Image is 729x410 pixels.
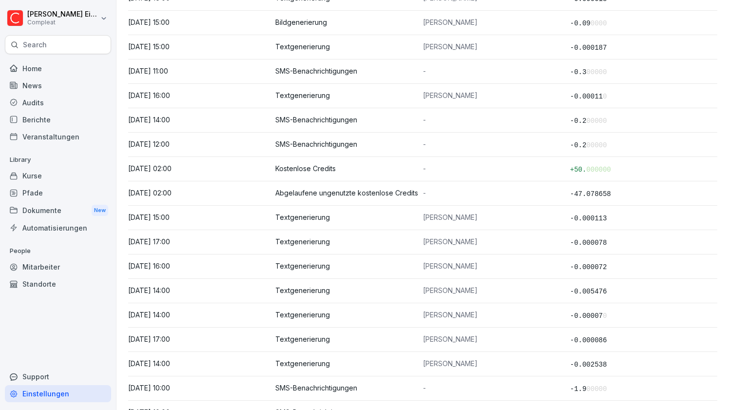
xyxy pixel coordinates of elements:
p: [PERSON_NAME] [423,213,570,222]
a: Mitarbeiter [5,258,111,275]
p: [PERSON_NAME] [423,18,570,27]
p: [DATE] 17:00 [128,335,275,344]
p: [PERSON_NAME] [423,335,570,344]
p: Kostenlose Credits [275,164,422,173]
span: -0.2 [570,117,607,125]
p: [DATE] 12:00 [128,140,275,149]
span: 00000 [586,385,607,393]
span: -0.000078 [570,239,607,247]
p: [DATE] 02:00 [128,164,275,173]
span: 000000 [586,166,611,174]
p: Textgenerierung [275,262,422,271]
span: -47.078658 [570,190,611,198]
p: Search [23,40,47,50]
p: SMS-Benachrichtigungen [275,140,422,149]
span: 0 [603,93,607,100]
p: [DATE] 10:00 [128,384,275,392]
a: Standorte [5,275,111,293]
span: -0.00011 [570,93,607,100]
a: Audits [5,94,111,111]
span: -0.002538 [570,361,607,369]
p: [PERSON_NAME] [423,237,570,246]
a: Automatisierungen [5,219,111,236]
p: Textgenerierung [275,237,422,246]
div: Support [5,368,111,385]
span: -0.09 [570,20,607,27]
p: People [5,243,111,259]
p: [DATE] 14:00 [128,359,275,368]
a: Einstellungen [5,385,111,402]
p: SMS-Benachrichtigungen [275,67,422,76]
a: Berichte [5,111,111,128]
p: - [423,116,570,124]
p: Textgenerierung [275,42,422,51]
span: 00000 [586,117,607,125]
span: 00000 [586,68,607,76]
span: -0.3 [570,68,607,76]
p: - [423,164,570,173]
p: [PERSON_NAME] [423,42,570,51]
span: -0.000113 [570,215,607,222]
p: [DATE] 16:00 [128,91,275,100]
p: Textgenerierung [275,286,422,295]
span: 00000 [586,141,607,149]
p: [DATE] 14:00 [128,116,275,124]
p: [DATE] 16:00 [128,262,275,271]
p: - [423,140,570,149]
p: SMS-Benachrichtigungen [275,116,422,124]
p: [DATE] 14:00 [128,311,275,319]
p: Textgenerierung [275,213,422,222]
a: Pfade [5,184,111,201]
span: -0.000086 [570,336,607,344]
p: [DATE] 17:00 [128,237,275,246]
p: [PERSON_NAME] [423,91,570,100]
p: Textgenerierung [275,359,422,368]
a: News [5,77,111,94]
p: Compleat [27,19,98,26]
p: Textgenerierung [275,311,422,319]
p: [DATE] 14:00 [128,286,275,295]
span: 0000 [591,20,607,27]
p: [PERSON_NAME] [423,286,570,295]
p: Textgenerierung [275,91,422,100]
p: - [423,189,570,197]
p: - [423,67,570,76]
p: [DATE] 02:00 [128,189,275,197]
p: [PERSON_NAME] [423,262,570,271]
span: -1.9 [570,385,607,393]
p: [PERSON_NAME] Eitler [27,10,98,19]
p: Library [5,152,111,168]
span: -0.000187 [570,44,607,52]
a: DokumenteNew [5,201,111,219]
p: [DATE] 15:00 [128,18,275,27]
p: [DATE] 11:00 [128,67,275,76]
p: [PERSON_NAME] [423,359,570,368]
a: Home [5,60,111,77]
span: -0.2 [570,141,607,149]
span: 0 [603,312,607,320]
span: -0.00007 [570,312,607,320]
a: Veranstaltungen [5,128,111,145]
div: Dokumente [5,201,111,219]
p: [DATE] 15:00 [128,213,275,222]
span: -0.005476 [570,288,607,295]
p: [PERSON_NAME] [423,311,570,319]
span: +50. [570,166,611,174]
p: Abgelaufene ungenutzte kostenlose Credits [275,189,422,197]
p: Textgenerierung [275,335,422,344]
div: New [92,205,108,216]
span: -0.000072 [570,263,607,271]
p: [DATE] 15:00 [128,42,275,51]
a: Kurse [5,167,111,184]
